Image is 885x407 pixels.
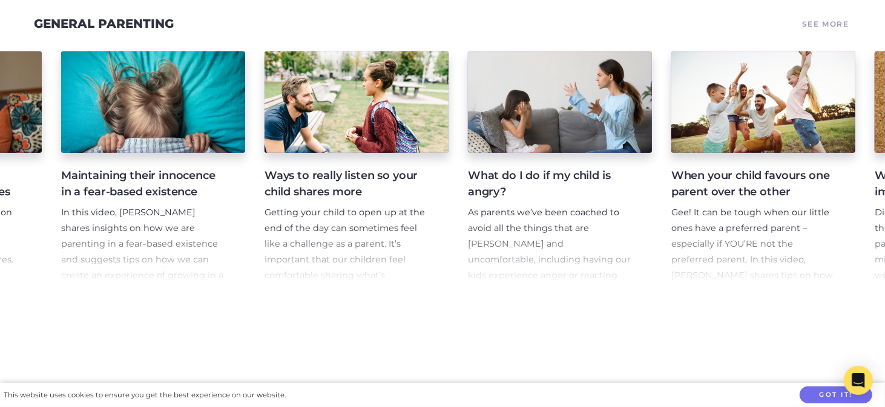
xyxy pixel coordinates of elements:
[800,15,851,32] a: See More
[468,51,652,284] a: What do I do if my child is angry? As parents we’ve been coached to avoid all the things that are...
[61,168,226,200] h4: Maintaining their innocence in a fear-based existence
[671,205,836,314] p: Gee! It can be tough when our little ones have a preferred parent – especially if YOU’RE not the ...
[468,205,633,362] p: As parents we’ve been coached to avoid all the things that are [PERSON_NAME] and uncomfortable, i...
[800,386,872,404] button: Got it!
[844,366,873,395] div: Open Intercom Messenger
[61,205,226,299] p: In this video, [PERSON_NAME] shares insights on how we are parenting in a fear-based existence an...
[800,380,851,397] a: See More
[468,168,633,200] h4: What do I do if my child is angry?
[671,168,836,200] h4: When your child favours one parent over the other
[34,382,112,396] a: Behaviour
[265,51,449,284] a: Ways to really listen so your child shares more Getting your child to open up at the end of the d...
[265,205,429,346] p: Getting your child to open up at the end of the day can sometimes feel like a challenge as a pare...
[61,51,245,284] a: Maintaining their innocence in a fear-based existence In this video, [PERSON_NAME] shares insight...
[265,168,429,200] h4: Ways to really listen so your child shares more
[4,389,286,402] div: This website uses cookies to ensure you get the best experience on our website.
[671,51,855,284] a: When your child favours one parent over the other Gee! It can be tough when our little ones have ...
[34,16,174,31] a: General Parenting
